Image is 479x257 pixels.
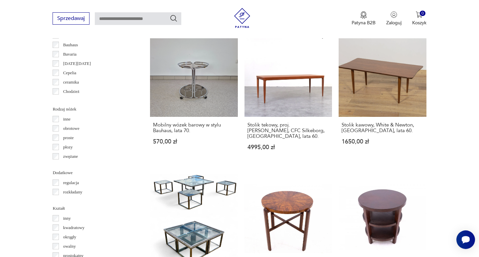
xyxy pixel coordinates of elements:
[420,11,425,16] div: 0
[352,20,376,26] p: Patyna B2B
[63,233,77,241] p: okrągły
[339,29,426,163] a: Stolik kawowy, White & Newton, Wielka Brytania, lata 60.Stolik kawowy, White & Newton, [GEOGRAPHI...
[63,179,79,186] p: regulacja
[63,41,78,49] p: Bauhaus
[352,11,376,26] a: Ikona medaluPatyna B2B
[153,139,235,144] p: 570,00 zł
[342,122,423,133] h3: Stolik kawowy, White & Newton, [GEOGRAPHIC_DATA], lata 60.
[232,8,252,28] img: Patyna - sklep z meblami i dekoracjami vintage
[53,169,134,176] p: Dodatkowe
[150,29,238,163] a: Mobilny wózek barowy w stylu Bauhaus, lata 70.Mobilny wózek barowy w stylu Bauhaus, lata 70.570,0...
[63,116,71,123] p: inne
[244,29,332,163] a: KlasykStolik tekowy, proj. J. Andersen, CFC Silkeborg, Dania, lata 60.Stolik tekowy, proj. [PERSO...
[53,205,134,212] p: Kształt
[63,243,76,250] p: owalny
[63,134,74,141] p: proste
[63,224,84,231] p: kwadratowy
[63,88,80,95] p: Chodzież
[53,106,134,113] p: Rodzaj nóżek
[63,143,73,151] p: płozy
[170,14,178,22] button: Szukaj
[63,188,82,196] p: rozkładany
[247,144,329,150] p: 4995,00 zł
[63,125,80,132] p: obrotowe
[63,79,79,86] p: ceramika
[63,60,91,67] p: [DATE][DATE]
[53,17,89,21] a: Sprzedawaj
[391,11,397,18] img: Ikonka użytkownika
[386,20,401,26] p: Zaloguj
[53,12,89,25] button: Sprzedawaj
[360,11,367,19] img: Ikona medalu
[386,11,401,26] button: Zaloguj
[352,11,376,26] button: Patyna B2B
[63,215,71,222] p: inny
[412,11,426,26] button: 0Koszyk
[412,20,426,26] p: Koszyk
[247,122,329,139] h3: Stolik tekowy, proj. [PERSON_NAME], CFC Silkeborg, [GEOGRAPHIC_DATA], lata 60.
[63,153,78,160] p: zwężane
[63,69,77,77] p: Cepelia
[63,97,79,105] p: Ćmielów
[456,230,475,249] iframe: Smartsupp widget button
[342,139,423,144] p: 1650,00 zł
[63,51,77,58] p: Bavaria
[153,122,235,133] h3: Mobilny wózek barowy w stylu Bauhaus, lata 70.
[416,11,422,18] img: Ikona koszyka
